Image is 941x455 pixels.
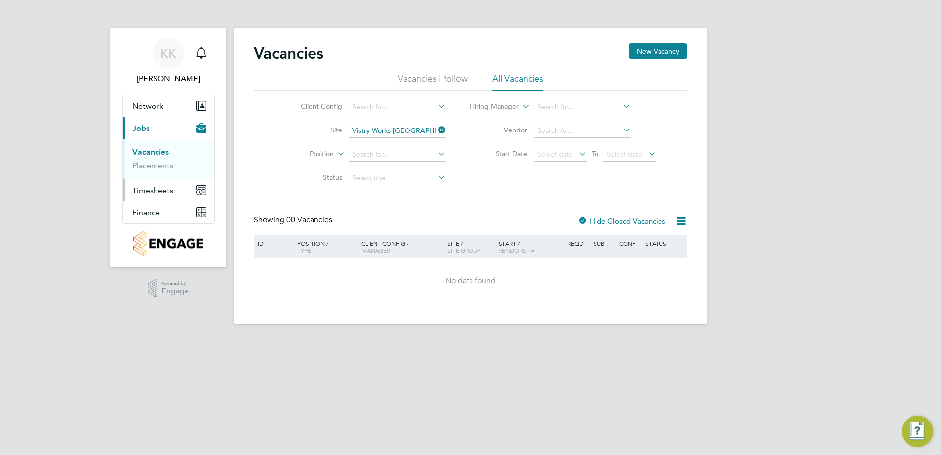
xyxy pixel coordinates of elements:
label: Hiring Manager [462,102,519,112]
div: Jobs [123,139,214,179]
nav: Main navigation [110,28,226,267]
span: Engage [161,287,189,295]
span: Select date [607,150,642,159]
button: Finance [123,201,214,223]
div: Showing [254,215,334,225]
li: All Vacancies [492,73,543,91]
span: Site Group [447,246,481,254]
span: KK [160,47,176,60]
div: Status [643,235,686,252]
span: Type [297,246,311,254]
label: Vendor [470,126,527,134]
div: Client Config / [359,235,445,259]
a: Placements [132,161,173,170]
button: Network [123,95,214,117]
div: Sub [591,235,617,252]
div: No data found [255,276,686,286]
span: Manager [361,246,390,254]
input: Search for... [349,148,446,162]
span: 00 Vacancies [286,215,332,225]
h2: Vacancies [254,43,323,63]
span: Network [132,101,163,111]
label: Start Date [470,149,527,158]
label: Client Config [285,102,342,111]
div: ID [255,235,290,252]
button: Jobs [123,117,214,139]
div: Conf [617,235,642,252]
span: Jobs [132,124,150,133]
a: Go to home page [122,231,215,256]
label: Site [285,126,342,134]
img: countryside-properties-logo-retina.png [133,231,203,256]
button: New Vacancy [629,43,687,59]
a: Vacancies [132,147,169,157]
span: Powered by [161,279,189,288]
li: Vacancies I follow [398,73,468,91]
input: Search for... [534,100,631,114]
span: Katie Kelly [122,73,215,85]
div: Position / [290,235,359,259]
input: Search for... [534,124,631,138]
span: To [589,147,601,160]
span: Timesheets [132,186,173,195]
button: Engage Resource Center [902,416,933,447]
input: Search for... [349,124,446,138]
div: Site / [445,235,497,259]
input: Select one [349,171,446,185]
div: Reqd [565,235,591,252]
label: Position [277,149,334,159]
label: Status [285,173,342,182]
div: Start / [496,235,565,260]
a: Powered byEngage [148,279,189,298]
button: Timesheets [123,179,214,201]
a: KK[PERSON_NAME] [122,37,215,85]
span: Select date [537,150,573,159]
span: Vendors [499,246,526,254]
label: Hide Closed Vacancies [578,216,665,226]
span: Finance [132,208,160,217]
input: Search for... [349,100,446,114]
